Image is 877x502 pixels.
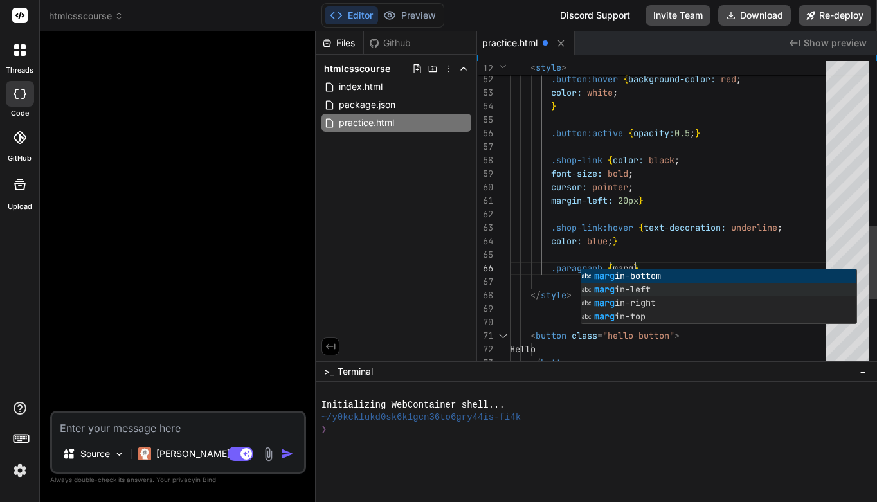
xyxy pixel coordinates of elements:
div: margin-right [581,296,856,310]
span: { [623,73,628,85]
span: color: [613,154,644,166]
img: icon [281,447,294,460]
span: ; [613,87,618,98]
div: 67 [477,275,493,289]
span: bold [608,168,628,179]
div: 64 [477,235,493,248]
div: margin-top [581,310,856,323]
img: Pick Models [114,449,125,460]
span: black [649,154,674,166]
div: 62 [477,208,493,221]
span: > [674,330,680,341]
span: ~/y0kcklukd0sk6k1gcn36to6gry44is-fi4k [321,411,521,424]
div: 69 [477,302,493,316]
button: Invite Team [646,5,710,26]
span: .shop-link:hover [551,222,633,233]
p: [PERSON_NAME] 4 S.. [156,447,252,460]
div: 71 [477,329,493,343]
span: button [536,330,566,341]
div: 70 [477,316,493,329]
span: pointer [592,181,628,193]
div: 73 [477,356,493,370]
span: class [572,330,597,341]
button: Editor [325,6,378,24]
div: 55 [477,113,493,127]
div: Files [316,37,363,49]
div: 65 [477,248,493,262]
div: 58 [477,154,493,167]
div: 52 [477,73,493,86]
span: ; [690,127,695,139]
button: Re-deploy [799,5,871,26]
span: white [587,87,613,98]
label: threads [6,65,33,76]
label: GitHub [8,153,32,164]
span: = [597,330,602,341]
span: underline [731,222,777,233]
button: Download [718,5,791,26]
div: 68 [477,289,493,302]
span: </ [530,289,541,301]
span: 12 [477,62,493,75]
span: { [628,127,633,139]
span: } [551,100,556,112]
span: } [613,235,618,247]
span: background-color: [628,73,716,85]
span: } [633,262,638,274]
span: − [860,365,867,378]
span: Initializing WebContainer shell... [321,399,505,411]
span: text-decoration: [644,222,726,233]
span: } [638,195,644,206]
span: privacy [172,476,195,483]
div: 61 [477,194,493,208]
label: Upload [8,201,32,212]
span: { [608,262,613,274]
img: Claude 4 Sonnet [138,447,151,460]
span: ; [628,181,633,193]
div: Click to collapse the range. [494,329,511,343]
span: Show preview [804,37,867,49]
span: 20px [618,195,638,206]
span: < [530,330,536,341]
div: 63 [477,221,493,235]
span: blue [587,235,608,247]
button: Preview [378,6,441,24]
div: 54 [477,100,493,113]
span: font-size: [551,168,602,179]
span: { [608,154,613,166]
button: − [857,361,869,382]
span: htmlcsscourse [324,62,390,75]
label: code [11,108,29,119]
span: index.html [338,79,384,94]
span: ; [674,154,680,166]
div: 59 [477,167,493,181]
span: style [536,62,561,73]
span: margin-left: [551,195,613,206]
span: </ [530,357,541,368]
p: Source [80,447,110,460]
span: ❯ [321,424,327,436]
img: attachment [261,447,276,462]
div: 60 [477,181,493,194]
div: Github [364,37,417,49]
span: Terminal [338,365,373,378]
span: button [541,357,572,368]
span: marg [613,262,633,274]
div: margin-bottom [581,269,856,283]
span: cursor: [551,181,587,193]
span: color: [551,235,582,247]
span: >_ [324,365,334,378]
span: < [530,62,536,73]
span: .paragraph [551,262,602,274]
span: ; [608,235,613,247]
span: > [566,289,572,301]
div: 53 [477,86,493,100]
div: 57 [477,140,493,154]
span: practice.html [338,115,395,130]
span: package.json [338,97,397,112]
span: ; [736,73,741,85]
span: .button:hover [551,73,618,85]
span: 0.5 [674,127,690,139]
div: Discord Support [552,5,638,26]
span: practice.html [482,37,538,49]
